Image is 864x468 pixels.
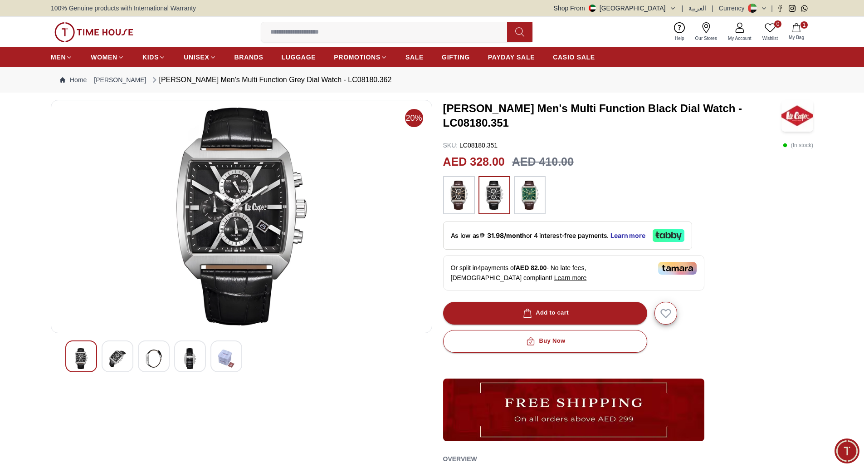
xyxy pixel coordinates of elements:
img: Lee Cooper Men's Multi Function Black Dial Watch - LC08180.351 [781,100,813,132]
p: LC08180.351 [443,141,498,150]
button: العربية [688,4,706,13]
a: Facebook [776,5,783,12]
p: ( In stock ) [783,141,813,150]
span: UNISEX [184,53,209,62]
a: KIDS [142,49,166,65]
a: Home [60,75,87,84]
span: Learn more [554,274,587,281]
span: | [682,4,683,13]
a: MEN [51,49,73,65]
nav: Breadcrumb [51,67,813,93]
img: United Arab Emirates [589,5,596,12]
span: SKU : [443,142,458,149]
img: ... [448,181,470,210]
img: Lee Cooper Men's Multi Function Grey Dial Watch - LC08180.362 [146,348,162,369]
span: KIDS [142,53,159,62]
a: LUGGAGE [282,49,316,65]
span: AED 82.00 [516,264,547,271]
div: [PERSON_NAME] Men's Multi Function Grey Dial Watch - LC08180.362 [150,74,392,85]
a: 0Wishlist [757,20,783,44]
a: BRANDS [234,49,264,65]
span: | [712,4,713,13]
button: Buy Now [443,330,647,353]
img: Lee Cooper Men's Multi Function Grey Dial Watch - LC08180.362 [59,108,425,325]
span: | [771,4,773,13]
button: Add to cart [443,302,647,325]
div: Or split in 4 payments of - No late fees, [DEMOGRAPHIC_DATA] compliant! [443,255,704,291]
a: CASIO SALE [553,49,595,65]
span: CASIO SALE [553,53,595,62]
span: 20% [405,109,423,127]
h3: AED 410.00 [512,153,574,171]
a: Whatsapp [801,5,808,12]
span: MEN [51,53,66,62]
span: PAYDAY SALE [488,53,535,62]
img: ... [518,181,541,210]
a: [PERSON_NAME] [94,75,146,84]
img: Lee Cooper Men's Multi Function Grey Dial Watch - LC08180.362 [218,348,234,369]
a: UNISEX [184,49,216,65]
a: PAYDAY SALE [488,49,535,65]
img: Lee Cooper Men's Multi Function Grey Dial Watch - LC08180.362 [109,348,126,369]
span: 1 [801,21,808,29]
span: Wishlist [759,35,781,42]
span: 0 [774,20,781,28]
span: SALE [405,53,424,62]
h3: [PERSON_NAME] Men's Multi Function Black Dial Watch - LC08180.351 [443,101,782,130]
button: Shop From[GEOGRAPHIC_DATA] [554,4,676,13]
span: 100% Genuine products with International Warranty [51,4,196,13]
a: Our Stores [690,20,722,44]
div: Add to cart [521,308,569,318]
span: BRANDS [234,53,264,62]
a: PROMOTIONS [334,49,387,65]
h2: AED 328.00 [443,153,505,171]
h2: Overview [443,452,477,466]
span: Our Stores [692,35,721,42]
img: ... [54,22,133,42]
a: Instagram [789,5,796,12]
span: My Account [724,35,755,42]
button: 1My Bag [783,21,810,43]
a: Help [669,20,690,44]
span: WOMEN [91,53,117,62]
a: GIFTING [442,49,470,65]
span: PROMOTIONS [334,53,381,62]
span: My Bag [785,34,808,41]
a: SALE [405,49,424,65]
img: Lee Cooper Men's Multi Function Grey Dial Watch - LC08180.362 [73,348,89,369]
img: Lee Cooper Men's Multi Function Grey Dial Watch - LC08180.362 [182,348,198,369]
img: Tamara [658,262,697,275]
div: Currency [719,4,748,13]
img: ... [483,181,506,210]
span: LUGGAGE [282,53,316,62]
span: GIFTING [442,53,470,62]
div: Buy Now [524,336,565,346]
span: Help [671,35,688,42]
img: ... [443,379,704,441]
div: Chat Widget [835,438,859,463]
a: WOMEN [91,49,124,65]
